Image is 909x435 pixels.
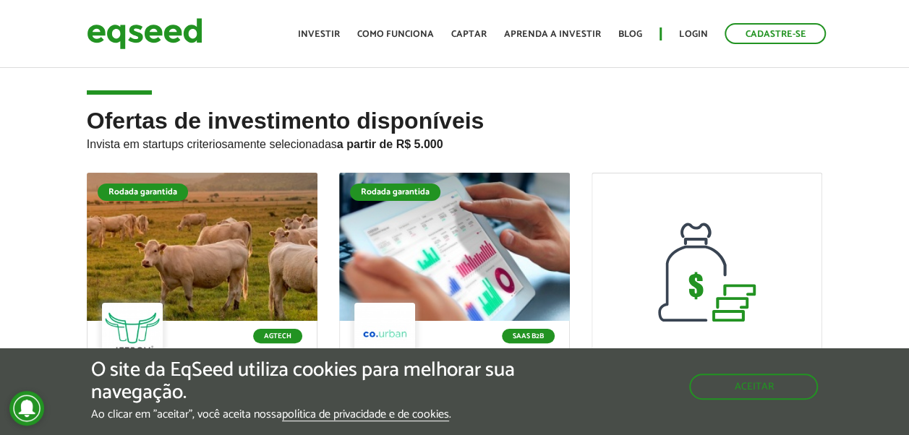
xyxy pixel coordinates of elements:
[98,184,188,201] div: Rodada garantida
[253,329,302,343] p: Agtech
[298,30,340,39] a: Investir
[357,30,434,39] a: Como funciona
[87,14,202,53] img: EqSeed
[87,134,823,151] p: Invista em startups criteriosamente selecionadas
[337,138,443,150] strong: a partir de R$ 5.000
[350,184,440,201] div: Rodada garantida
[282,409,449,421] a: política de privacidade e de cookies
[87,108,823,173] h2: Ofertas de investimento disponíveis
[504,30,601,39] a: Aprenda a investir
[91,359,527,404] h5: O site da EqSeed utiliza cookies para melhorar sua navegação.
[725,23,826,44] a: Cadastre-se
[451,30,487,39] a: Captar
[618,30,642,39] a: Blog
[91,408,527,421] p: Ao clicar em "aceitar", você aceita nossa .
[679,30,707,39] a: Login
[689,374,818,400] button: Aceitar
[502,329,555,343] p: SaaS B2B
